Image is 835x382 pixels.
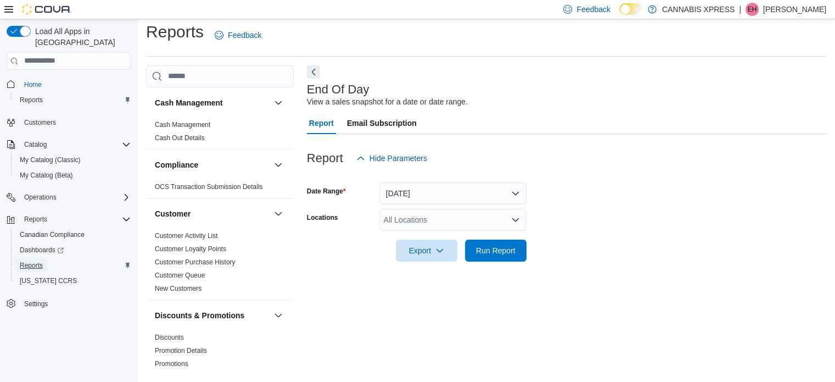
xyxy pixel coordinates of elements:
[15,228,131,241] span: Canadian Compliance
[272,207,285,220] button: Customer
[24,80,42,89] span: Home
[20,276,77,285] span: [US_STATE] CCRS
[155,360,188,368] a: Promotions
[20,213,131,226] span: Reports
[20,261,43,270] span: Reports
[155,245,226,253] a: Customer Loyalty Points
[307,65,320,79] button: Next
[24,215,47,224] span: Reports
[155,208,190,219] h3: Customer
[20,230,85,239] span: Canadian Compliance
[20,191,131,204] span: Operations
[24,300,48,308] span: Settings
[619,3,642,15] input: Dark Mode
[763,3,826,16] p: [PERSON_NAME]
[396,240,457,262] button: Export
[20,115,131,129] span: Customers
[15,93,131,107] span: Reports
[20,246,64,254] span: Dashboards
[2,212,135,227] button: Reports
[272,158,285,171] button: Compliance
[20,138,51,151] button: Catalog
[15,274,81,287] a: [US_STATE] CCRS
[2,137,135,152] button: Catalog
[155,208,270,219] button: Customer
[307,187,346,196] label: Date Range
[155,310,270,321] button: Discounts & Promotions
[146,21,204,43] h1: Reports
[307,83,369,96] h3: End Of Day
[210,24,266,46] a: Feedback
[272,309,285,322] button: Discounts & Promotions
[2,190,135,205] button: Operations
[155,134,205,142] span: Cash Out Details
[20,191,61,204] button: Operations
[7,72,131,340] nav: Complex example
[155,285,201,292] a: New Customers
[309,112,334,134] span: Report
[155,334,184,341] a: Discounts
[155,346,207,355] span: Promotion Details
[20,96,43,104] span: Reports
[20,78,46,91] a: Home
[155,97,270,108] button: Cash Management
[476,245,515,256] span: Run Report
[155,333,184,342] span: Discounts
[511,215,520,224] button: Open list of options
[155,182,263,191] span: OCS Transaction Submission Details
[746,3,759,16] div: Emma Hancock
[307,152,343,165] h3: Report
[155,231,218,240] span: Customer Activity List
[155,272,205,279] a: Customer Queue
[11,152,135,168] button: My Catalog (Classic)
[15,153,131,167] span: My Catalog (Classic)
[155,258,236,267] span: Customer Purchase History
[20,138,131,151] span: Catalog
[11,242,135,258] a: Dashboards
[22,4,71,15] img: Cova
[155,134,205,142] a: Cash Out Details
[2,114,135,130] button: Customers
[155,347,207,355] a: Promotion Details
[15,153,85,167] a: My Catalog (Classic)
[11,227,135,242] button: Canadian Compliance
[11,92,135,108] button: Reports
[352,147,431,169] button: Hide Parameters
[11,168,135,183] button: My Catalog (Beta)
[15,274,131,287] span: Washington CCRS
[146,118,294,149] div: Cash Management
[402,240,451,262] span: Export
[20,296,131,310] span: Settings
[11,273,135,289] button: [US_STATE] CCRS
[155,97,223,108] h3: Cash Management
[15,259,131,272] span: Reports
[155,120,210,129] span: Cash Management
[15,228,89,241] a: Canadian Compliance
[576,4,610,15] span: Feedback
[155,121,210,129] a: Cash Management
[155,284,201,293] span: New Customers
[11,258,135,273] button: Reports
[15,93,47,107] a: Reports
[15,169,131,182] span: My Catalog (Beta)
[662,3,735,16] p: CANNABIS XPRESS
[24,118,56,127] span: Customers
[15,243,68,257] a: Dashboards
[15,259,47,272] a: Reports
[31,26,131,48] span: Load All Apps in [GEOGRAPHIC_DATA]
[2,76,135,92] button: Home
[155,310,244,321] h3: Discounts & Promotions
[155,232,218,240] a: Customer Activity List
[146,180,294,198] div: Compliance
[155,159,270,170] button: Compliance
[155,245,226,253] span: Customer Loyalty Points
[15,243,131,257] span: Dashboards
[379,182,526,204] button: [DATE]
[739,3,741,16] p: |
[369,153,427,164] span: Hide Parameters
[465,240,526,262] button: Run Report
[20,156,81,164] span: My Catalog (Classic)
[155,271,205,280] span: Customer Queue
[15,169,77,182] a: My Catalog (Beta)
